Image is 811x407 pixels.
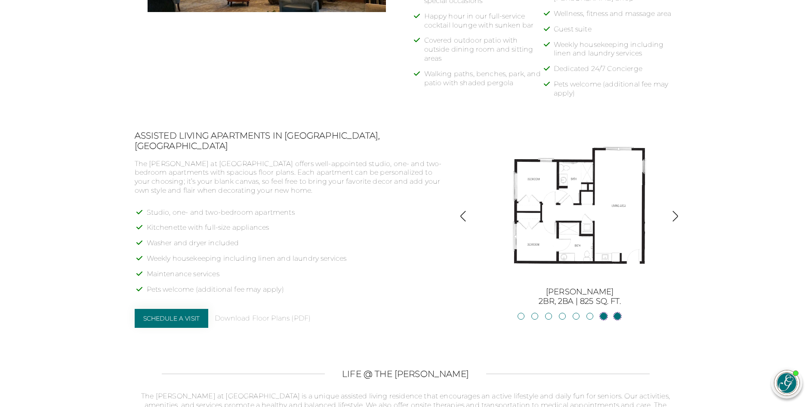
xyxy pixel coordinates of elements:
iframe: iframe [641,176,802,359]
li: Happy hour in our full-service cocktail lounge with sunken bar [424,12,547,37]
p: The [PERSON_NAME] at [GEOGRAPHIC_DATA] offers well-appointed studio, one- and two-bedroom apartme... [135,160,445,195]
h3: [PERSON_NAME] 2BR, 2BA | 825 sq. ft. [483,287,677,306]
a: Schedule a Visit [135,309,209,328]
li: Weekly housekeeping including linen and laundry services [147,254,445,270]
li: Weekly housekeeping including linen and laundry services [554,40,677,65]
li: Washer and dryer included [147,239,445,254]
li: Wellness, fitness and massage area [554,9,677,25]
li: Kitchenette with full-size appliances [147,223,445,239]
img: Show previous [457,210,469,222]
li: Pets welcome (additional fee may apply) [147,285,445,301]
img: Glen_AL-Lanier-825-sf.jpg [503,130,657,285]
li: Dedicated 24/7 Concierge [554,65,677,80]
li: Pets welcome (additional fee may apply) [554,80,677,105]
li: Guest suite [554,25,677,40]
li: Walking paths, benches, park, and patio with shaded pergola [424,70,547,94]
button: Show previous [457,210,469,224]
img: avatar [774,370,799,395]
h2: Assisted Living Apartments in [GEOGRAPHIC_DATA], [GEOGRAPHIC_DATA] [135,130,445,151]
a: Download Floor Plans (PDF) [215,314,311,323]
h2: LIFE @ THE [PERSON_NAME] [342,369,469,379]
li: Studio, one- and two-bedroom apartments [147,208,445,224]
li: Maintenance services [147,270,445,285]
li: Covered outdoor patio with outside dining room and sitting areas [424,36,547,69]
